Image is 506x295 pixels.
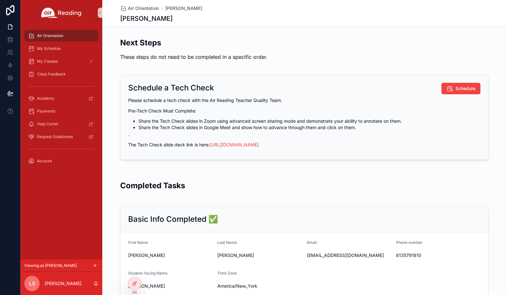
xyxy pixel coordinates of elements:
[120,53,268,61] p: These steps do not need to be completed in a specific order.
[120,5,159,12] a: Air Orientation
[128,131,480,137] p: .
[29,280,35,287] span: LS
[37,159,52,164] span: Account
[217,252,302,259] span: [PERSON_NAME]
[37,46,61,51] span: My Schedule
[165,5,202,12] a: [PERSON_NAME]
[441,83,480,94] button: Schedule
[128,97,480,104] p: Please schedule a tech check with the Air Reading Teacher Quality Team.
[455,85,475,92] span: Schedule
[128,283,213,289] span: [PERSON_NAME]
[128,240,148,245] span: First Name
[24,105,98,117] a: Payments
[217,283,257,289] span: America/New_York
[128,252,213,259] span: [PERSON_NAME]
[24,68,98,80] a: Class Feedback
[24,43,98,54] a: My Schedule
[20,26,102,175] div: scrollable content
[37,121,59,127] span: Help Center
[210,142,259,147] a: [URL][DOMAIN_NAME]
[128,271,167,276] span: Student-facing Name
[24,131,98,143] a: Request Substitutes
[41,8,82,18] img: App logo
[37,134,73,139] span: Request Substitutes
[128,141,480,148] p: The Tech Check slide deck link is here:
[24,155,98,167] a: Account
[120,37,268,48] h2: Next Steps
[37,96,54,101] span: Academy
[138,124,480,131] li: Share the Tech Check slides in Google Meet and show how to advance through them and click on them.
[217,240,237,245] span: Last Name
[24,30,98,42] a: Air Orientation
[128,5,159,12] span: Air Orientation
[396,240,423,245] span: Phone number
[24,93,98,104] a: Academy
[128,107,480,114] p: Pre-Tech Check Must Complete:
[120,14,173,23] h1: [PERSON_NAME]
[37,33,63,38] span: Air Orientation
[128,214,218,224] h2: Basic Info Completed ✅
[128,83,214,93] h2: Schedule a Tech Check
[217,271,237,276] span: Time Zone
[37,109,55,114] span: Payments
[120,180,185,191] h2: Completed Tasks
[138,118,480,124] li: Share the Tech Check slides in Zoom using advanced screen sharing mode and demonstrate your abili...
[307,240,317,245] span: Email
[37,72,66,77] span: Class Feedback
[45,280,82,287] p: [PERSON_NAME]
[396,252,480,259] span: 8135791810
[24,118,98,130] a: Help Center
[37,59,58,64] span: My Classes
[24,263,77,268] span: Viewing as [PERSON_NAME]
[307,252,391,259] span: [EMAIL_ADDRESS][DOMAIN_NAME]
[24,56,98,67] a: My Classes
